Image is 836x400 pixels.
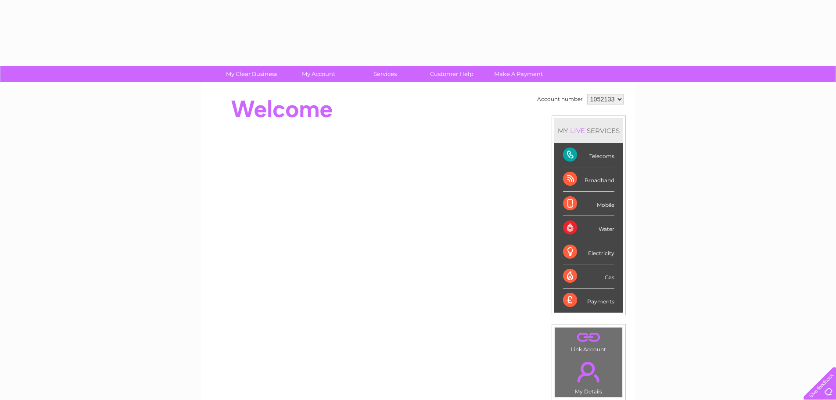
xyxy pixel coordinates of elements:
[557,357,620,387] a: .
[568,126,587,135] div: LIVE
[563,240,614,264] div: Electricity
[416,66,488,82] a: Customer Help
[557,330,620,345] a: .
[563,264,614,288] div: Gas
[563,192,614,216] div: Mobile
[482,66,555,82] a: Make A Payment
[535,92,585,107] td: Account number
[563,288,614,312] div: Payments
[563,167,614,191] div: Broadband
[282,66,355,82] a: My Account
[215,66,288,82] a: My Clear Business
[554,118,623,143] div: MY SERVICES
[563,216,614,240] div: Water
[555,327,623,355] td: Link Account
[349,66,421,82] a: Services
[555,354,623,397] td: My Details
[563,143,614,167] div: Telecoms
